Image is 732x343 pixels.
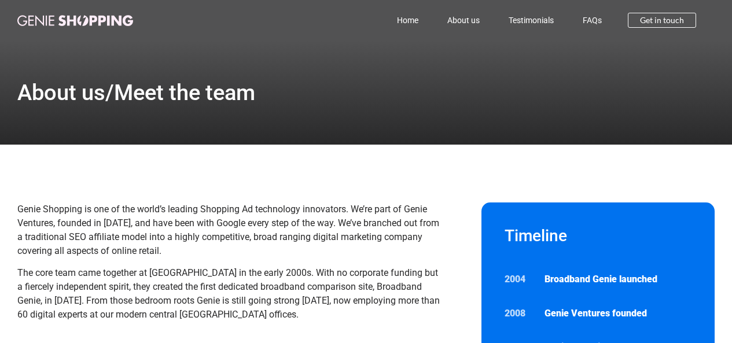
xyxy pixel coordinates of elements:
[545,307,691,320] p: Genie Ventures founded
[505,272,533,286] p: 2004
[17,204,439,256] span: Genie Shopping is one of the world’s leading Shopping Ad technology innovators. We’re part of Gen...
[545,272,691,286] p: Broadband Genie launched
[640,16,684,24] span: Get in touch
[17,15,133,26] img: genie-shopping-logo
[494,7,568,34] a: Testimonials
[628,13,696,28] a: Get in touch
[17,267,440,320] span: The core team came together at [GEOGRAPHIC_DATA] in the early 2000s. With no corporate funding bu...
[568,7,616,34] a: FAQs
[505,226,691,246] h2: Timeline
[17,82,255,104] h1: About us/Meet the team
[433,7,494,34] a: About us
[505,307,533,320] p: 2008
[382,7,433,34] a: Home
[182,7,616,34] nav: Menu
